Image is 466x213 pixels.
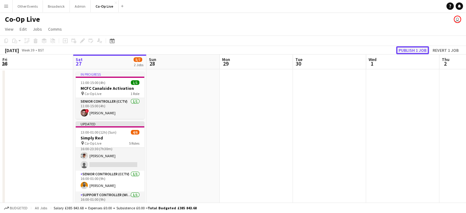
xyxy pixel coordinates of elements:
[70,0,91,12] button: Admin
[76,121,144,126] div: Updated
[148,206,197,210] span: Total Budgeted £385 843.68
[81,80,105,85] span: 11:00-15:00 (4h)
[222,57,230,62] span: Mon
[33,26,42,32] span: Jobs
[2,25,16,33] a: View
[221,60,230,67] span: 29
[43,0,70,12] button: Broadwick
[134,63,143,67] div: 2 Jobs
[76,98,144,119] app-card-role: Senior Controller (CCTV)1/111:00-15:00 (4h)![PERSON_NAME]
[10,206,28,210] span: Budgeted
[76,121,144,212] app-job-card: Updated13:00-01:00 (12h) (Sun)4/6Simply Red Co-Op Live5 RolesEvent Controller1I0/114:00-23:00 (9h...
[76,171,144,192] app-card-role: Senior Controller (CCTV)1/116:00-01:00 (9h)[PERSON_NAME]
[85,109,89,113] span: !
[454,16,461,23] app-user-avatar: Ashley Fielding
[129,141,139,146] span: 5 Roles
[76,135,144,141] h3: Simply Red
[396,46,429,54] button: Publish 1 job
[76,72,144,77] div: In progress
[85,141,101,146] span: Co-Op Live
[5,15,40,24] h1: Co-Op Live
[34,206,48,210] span: All jobs
[134,57,142,62] span: 5/7
[2,57,7,62] span: Fri
[17,25,29,33] a: Edit
[85,91,101,96] span: Co-Op Live
[91,0,119,12] button: Co-Op Live
[38,48,44,52] div: BST
[76,86,144,91] h3: MCFC Canalside Activation
[131,80,139,85] span: 1/1
[5,47,19,53] div: [DATE]
[46,25,64,33] a: Comms
[295,57,302,62] span: Tue
[442,57,449,62] span: Thu
[81,130,116,135] span: 13:00-01:00 (12h) (Sun)
[441,60,449,67] span: 2
[54,206,197,210] div: Salary £385 843.68 + Expenses £0.00 + Subsistence £0.00 =
[149,57,156,62] span: Sun
[20,26,27,32] span: Edit
[131,130,139,135] span: 4/6
[5,26,13,32] span: View
[76,192,144,212] app-card-role: Support Controller (with CCTV)1/116:00-01:00 (9h)![PERSON_NAME]
[294,60,302,67] span: 30
[76,141,144,171] app-card-role: Level Controller (with CCTV)5A1/216:00-23:30 (7h30m)[PERSON_NAME]
[75,60,83,67] span: 27
[48,26,62,32] span: Comms
[148,60,156,67] span: 28
[30,25,44,33] a: Jobs
[13,0,43,12] button: Other Events
[76,57,83,62] span: Sat
[2,60,7,67] span: 26
[20,48,36,52] span: Week 39
[430,46,461,54] button: Revert 1 job
[131,91,139,96] span: 1 Role
[368,60,377,67] span: 1
[76,72,144,119] app-job-card: In progress11:00-15:00 (4h)1/1MCFC Canalside Activation Co-Op Live1 RoleSenior Controller (CCTV)1...
[3,205,28,211] button: Budgeted
[369,57,377,62] span: Wed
